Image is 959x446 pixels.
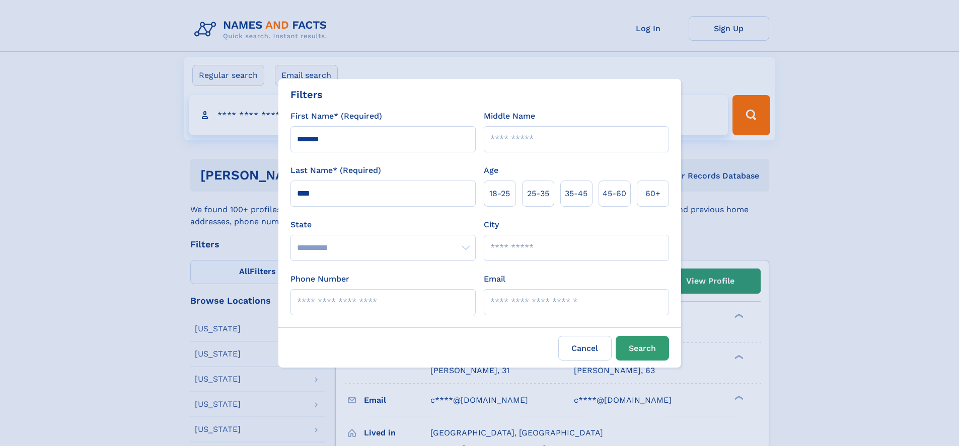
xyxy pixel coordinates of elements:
span: 45‑60 [603,188,626,200]
span: 18‑25 [489,188,510,200]
label: Last Name* (Required) [290,164,381,176]
label: City [484,219,499,231]
label: Email [484,273,505,285]
span: 25‑35 [527,188,549,200]
div: Filters [290,87,323,102]
button: Search [616,336,669,361]
span: 35‑45 [565,188,587,200]
label: First Name* (Required) [290,110,382,122]
label: Middle Name [484,110,535,122]
label: State [290,219,476,231]
label: Cancel [558,336,612,361]
span: 60+ [645,188,660,200]
label: Age [484,164,498,176]
label: Phone Number [290,273,349,285]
